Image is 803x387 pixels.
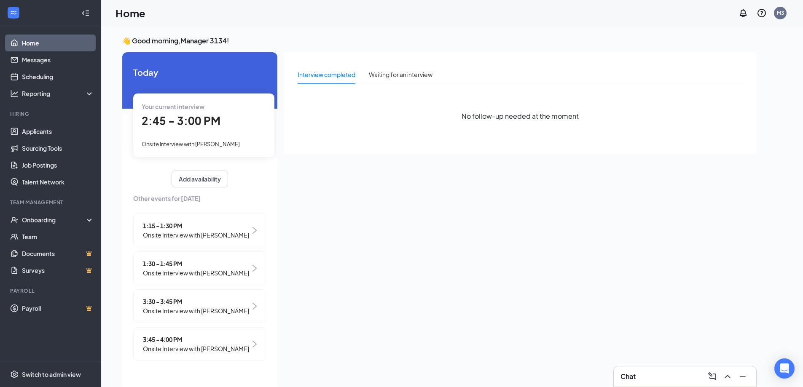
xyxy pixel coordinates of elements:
svg: ComposeMessage [707,371,717,382]
a: Sourcing Tools [22,140,94,157]
div: Switch to admin view [22,370,81,379]
svg: Settings [10,370,19,379]
span: 2:45 - 3:00 PM [142,114,220,128]
div: Payroll [10,287,92,294]
span: Today [133,66,266,79]
button: ComposeMessage [706,370,719,383]
span: Other events for [DATE] [133,194,266,203]
svg: UserCheck [10,216,19,224]
h1: Home [115,6,145,20]
svg: Collapse [81,9,90,17]
h3: Chat [620,372,636,381]
a: Home [22,35,94,51]
a: Applicants [22,123,94,140]
a: PayrollCrown [22,300,94,317]
span: Onsite Interview with [PERSON_NAME] [143,268,249,278]
span: Onsite Interview with [PERSON_NAME] [143,344,249,353]
svg: QuestionInfo [757,8,767,18]
div: Waiting for an interview [369,70,432,79]
svg: Notifications [738,8,748,18]
button: Minimize [736,370,749,383]
a: Messages [22,51,94,68]
svg: Minimize [738,371,748,382]
a: SurveysCrown [22,262,94,279]
div: Reporting [22,89,94,98]
span: Onsite Interview with [PERSON_NAME] [142,141,240,147]
a: DocumentsCrown [22,245,94,262]
svg: WorkstreamLogo [9,8,18,17]
span: Onsite Interview with [PERSON_NAME] [143,230,249,240]
span: 3:45 - 4:00 PM [143,335,249,344]
span: Onsite Interview with [PERSON_NAME] [143,306,249,315]
a: Team [22,228,94,245]
div: Hiring [10,110,92,117]
span: 1:30 - 1:45 PM [143,259,249,268]
h3: 👋 Good morning, Manager 3134 ! [122,36,756,45]
div: Interview completed [298,70,355,79]
a: Job Postings [22,157,94,173]
span: No follow-up needed at the moment [462,111,579,121]
span: Your current interview [142,103,204,110]
div: Onboarding [22,216,87,224]
a: Talent Network [22,173,94,190]
button: ChevronUp [721,370,734,383]
span: 3:30 - 3:45 PM [143,297,249,306]
span: 1:15 - 1:30 PM [143,221,249,230]
div: M3 [777,9,784,16]
a: Scheduling [22,68,94,85]
svg: Analysis [10,89,19,98]
div: Team Management [10,199,92,206]
button: Add availability [172,171,228,187]
div: Open Intercom Messenger [774,358,795,379]
svg: ChevronUp [722,371,733,382]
